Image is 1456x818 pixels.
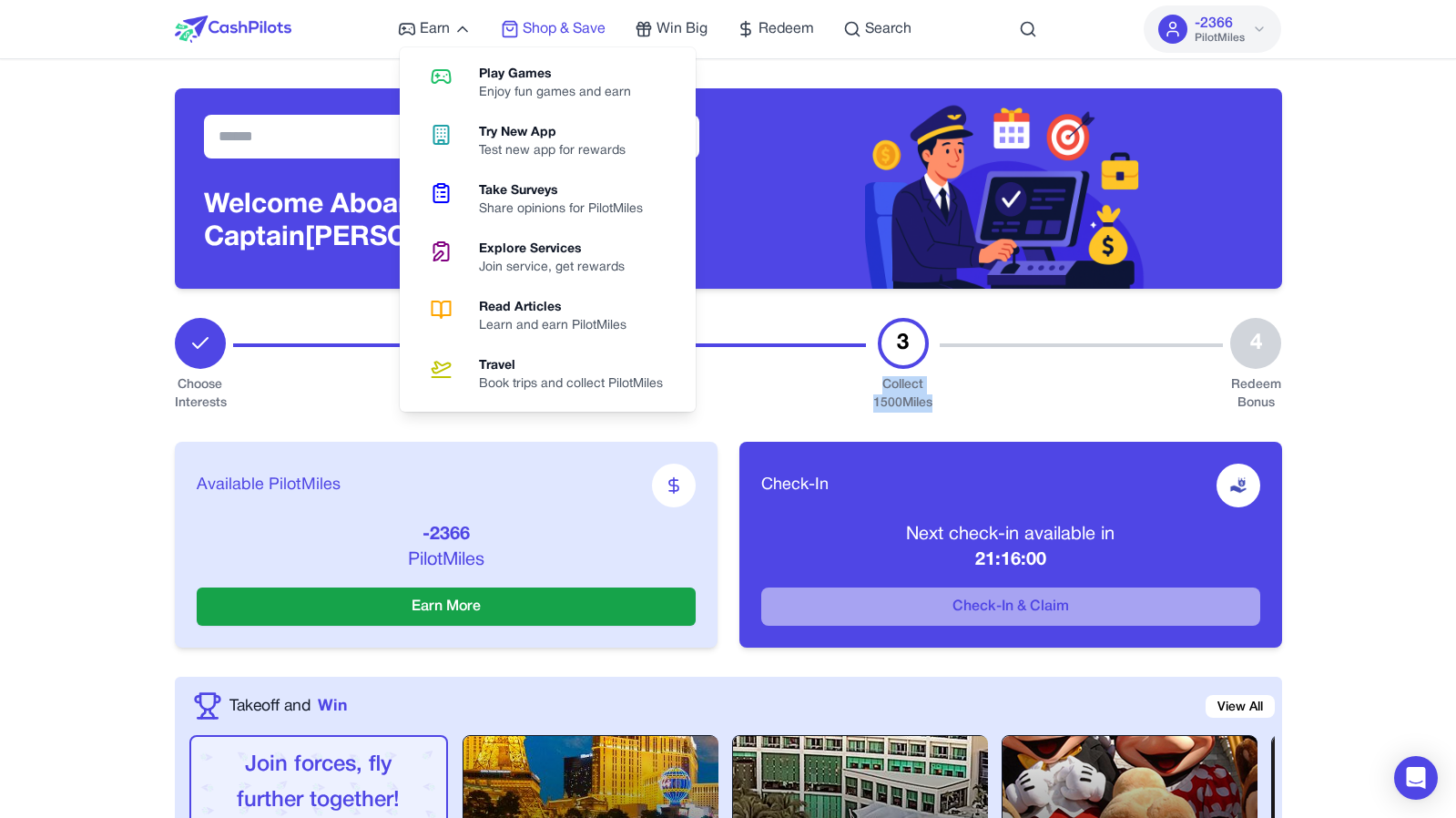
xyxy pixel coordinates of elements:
[1229,476,1247,495] img: receive-dollar
[761,473,829,498] span: Check-In
[761,547,1260,573] p: 21:16:00
[865,18,911,40] span: Search
[523,18,606,40] span: Shop & Save
[479,317,641,335] div: Learn and earn PilotMiles
[657,18,708,40] span: Win Big
[1230,318,1281,369] div: 4
[1206,695,1275,718] a: View All
[318,694,347,718] span: Win
[635,18,708,40] a: Win Big
[407,171,688,230] a: Take SurveysShare opinions for PilotMiles
[479,124,640,142] div: Try New App
[479,375,677,394] div: Book trips and collect PilotMiles
[761,522,1260,547] p: Next check-in available in
[479,240,639,259] div: Explore Services
[407,55,688,113] a: Play GamesEnjoy fun games and earn
[479,299,641,317] div: Read Articles
[407,113,688,171] a: Try New AppTest new app for rewards
[197,522,696,547] p: -2366
[843,18,911,40] a: Search
[479,357,677,375] div: Travel
[479,182,657,200] div: Take Surveys
[407,230,688,288] a: Explore ServicesJoin service, get rewards
[865,88,1145,289] img: Header decoration
[420,18,450,40] span: Earn
[1144,5,1281,53] button: -2366PilotMiles
[398,18,472,40] a: Earn
[479,200,657,219] div: Share opinions for PilotMiles
[407,288,688,346] a: Read ArticlesLearn and earn PilotMiles
[479,84,646,102] div: Enjoy fun games and earn
[761,588,1260,626] button: Check-In & Claim
[501,18,606,40] a: Shop & Save
[479,142,640,160] div: Test new app for rewards
[229,694,347,718] a: Takeoff andWin
[873,376,932,413] div: Collect 1500 Miles
[407,346,688,404] a: TravelBook trips and collect PilotMiles
[204,189,699,255] h3: Welcome Aboard, Captain [PERSON_NAME]!
[479,259,639,277] div: Join service, get rewards
[229,694,311,718] span: Takeoff and
[1230,376,1281,413] div: Redeem Bonus
[175,15,291,43] img: CashPilots Logo
[1394,756,1438,800] div: Open Intercom Messenger
[479,66,646,84] div: Play Games
[1195,31,1245,46] span: PilotMiles
[175,376,226,413] div: Choose Interests
[197,547,696,573] p: PilotMiles
[878,318,929,369] div: 3
[1195,13,1233,35] span: -2366
[197,588,696,626] button: Earn More
[197,473,341,498] span: Available PilotMiles
[759,18,814,40] span: Redeem
[737,18,814,40] a: Redeem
